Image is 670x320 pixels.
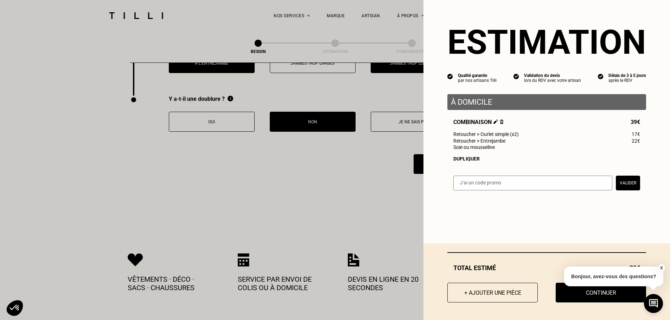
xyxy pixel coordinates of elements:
span: Retoucher > Entrejambe [453,138,505,144]
img: Éditer [493,119,498,124]
div: après le RDV [608,78,646,83]
img: icon list info [513,73,519,79]
div: Délais de 3 à 5 jours [608,73,646,78]
div: par nos artisans Tilli [458,78,497,83]
span: 17€ [632,131,640,137]
img: icon list info [447,73,453,79]
button: Continuer [556,283,646,302]
div: Validation du devis [524,73,581,78]
button: + Ajouter une pièce [447,283,538,302]
button: X [658,264,665,272]
img: Supprimer [500,119,504,124]
span: 22€ [632,138,640,144]
span: 39€ [631,119,640,125]
span: Retoucher > Ourlet simple (x2) [453,131,519,137]
div: lors du RDV avec votre artisan [524,78,581,83]
section: Estimation [447,22,646,62]
span: Soie ou mousseline [453,144,495,150]
p: À domicile [451,98,643,106]
img: icon list info [598,73,604,79]
p: Bonjour, avez-vous des questions? [564,267,663,286]
button: Valider [616,176,640,190]
input: J‘ai un code promo [453,176,612,190]
div: Qualité garantie [458,73,497,78]
div: Total estimé [447,264,646,272]
div: Dupliquer [453,156,640,162]
span: Combinaison [453,119,504,125]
